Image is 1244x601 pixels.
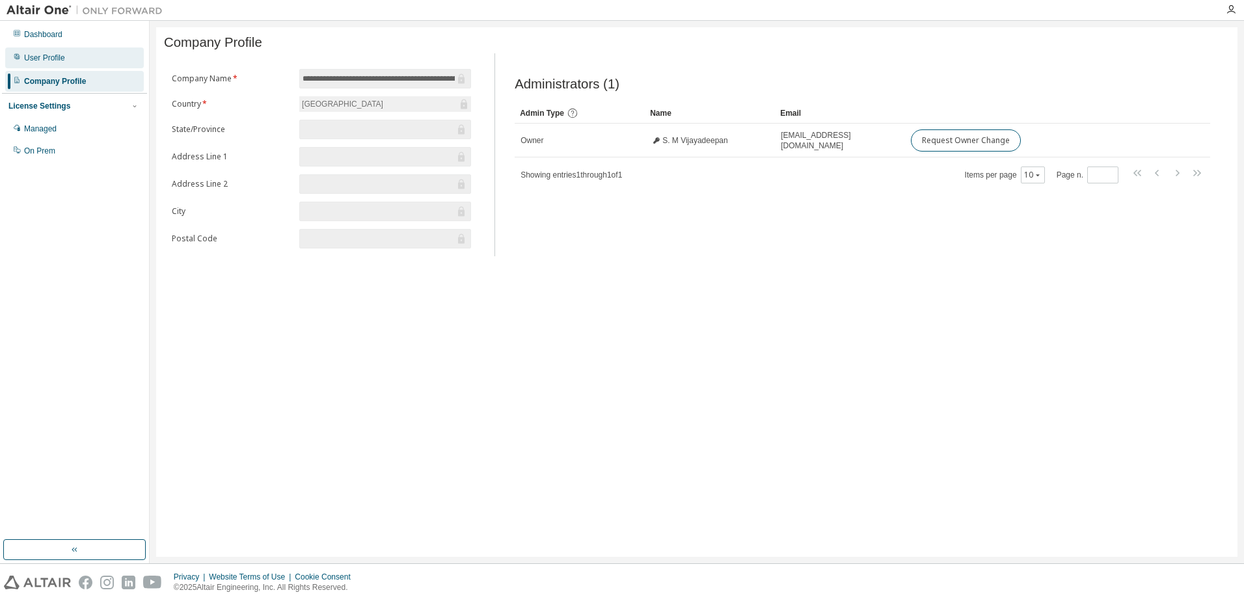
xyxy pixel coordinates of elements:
div: Company Profile [24,76,86,87]
button: 10 [1024,170,1042,180]
div: Dashboard [24,29,62,40]
img: instagram.svg [100,576,114,589]
img: facebook.svg [79,576,92,589]
div: License Settings [8,101,70,111]
div: Website Terms of Use [209,572,295,582]
div: [GEOGRAPHIC_DATA] [299,96,471,112]
label: Address Line 1 [172,152,291,162]
div: Managed [24,124,57,134]
div: Name [650,103,770,124]
label: Address Line 2 [172,179,291,189]
label: State/Province [172,124,291,135]
label: Company Name [172,73,291,84]
span: Items per page [965,167,1045,183]
button: Request Owner Change [911,129,1021,152]
div: Cookie Consent [295,572,358,582]
img: altair_logo.svg [4,576,71,589]
label: Postal Code [172,234,291,244]
img: Altair One [7,4,169,17]
span: Owner [521,135,543,146]
p: © 2025 Altair Engineering, Inc. All Rights Reserved. [174,582,358,593]
label: City [172,206,291,217]
span: Showing entries 1 through 1 of 1 [521,170,622,180]
div: Email [780,103,900,124]
span: [EMAIL_ADDRESS][DOMAIN_NAME] [781,130,899,151]
label: Country [172,99,291,109]
span: Company Profile [164,35,262,50]
span: S. M Vijayadeepan [662,135,728,146]
span: Administrators (1) [515,77,619,92]
span: Admin Type [520,109,564,118]
img: youtube.svg [143,576,162,589]
div: User Profile [24,53,65,63]
div: Privacy [174,572,209,582]
img: linkedin.svg [122,576,135,589]
div: [GEOGRAPHIC_DATA] [300,97,385,111]
span: Page n. [1057,167,1118,183]
div: On Prem [24,146,55,156]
